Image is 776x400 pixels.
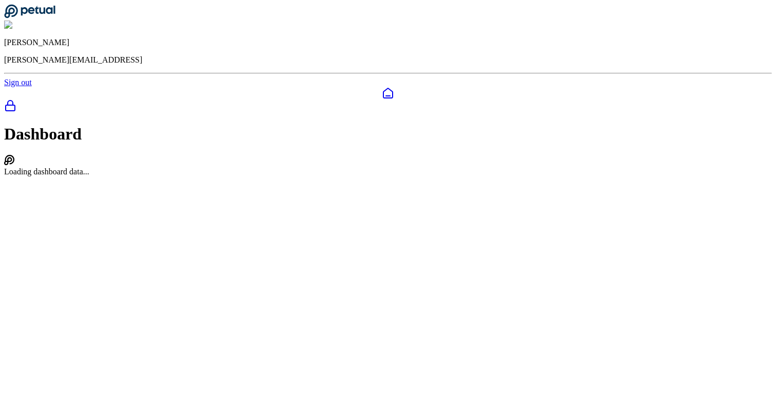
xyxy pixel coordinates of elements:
[4,125,772,144] h1: Dashboard
[4,87,772,99] a: Dashboard
[4,78,32,87] a: Sign out
[4,38,772,47] p: [PERSON_NAME]
[4,55,772,65] p: [PERSON_NAME][EMAIL_ADDRESS]
[4,99,772,114] a: SOC
[4,11,55,20] a: Go to Dashboard
[4,21,54,30] img: Eliot Walker
[4,167,772,176] div: Loading dashboard data...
